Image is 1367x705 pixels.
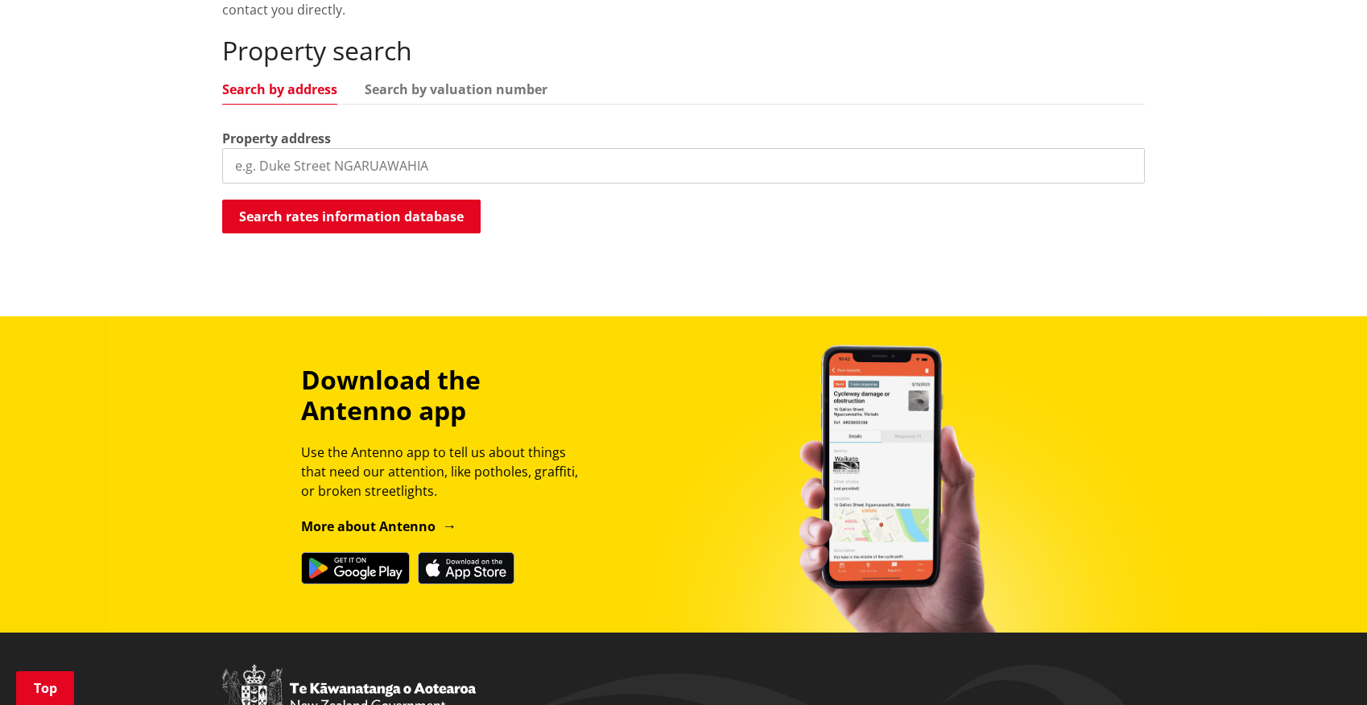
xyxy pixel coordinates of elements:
[222,148,1145,183] input: e.g. Duke Street NGARUAWAHIA
[301,443,593,501] p: Use the Antenno app to tell us about things that need our attention, like potholes, graffiti, or ...
[222,35,1145,66] h2: Property search
[365,83,547,96] a: Search by valuation number
[418,552,514,584] img: Download on the App Store
[301,517,456,535] a: More about Antenno
[222,200,481,233] button: Search rates information database
[16,671,74,705] a: Top
[222,83,337,96] a: Search by address
[301,552,410,584] img: Get it on Google Play
[222,129,331,148] label: Property address
[1293,637,1351,695] iframe: Messenger Launcher
[301,365,593,427] h3: Download the Antenno app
